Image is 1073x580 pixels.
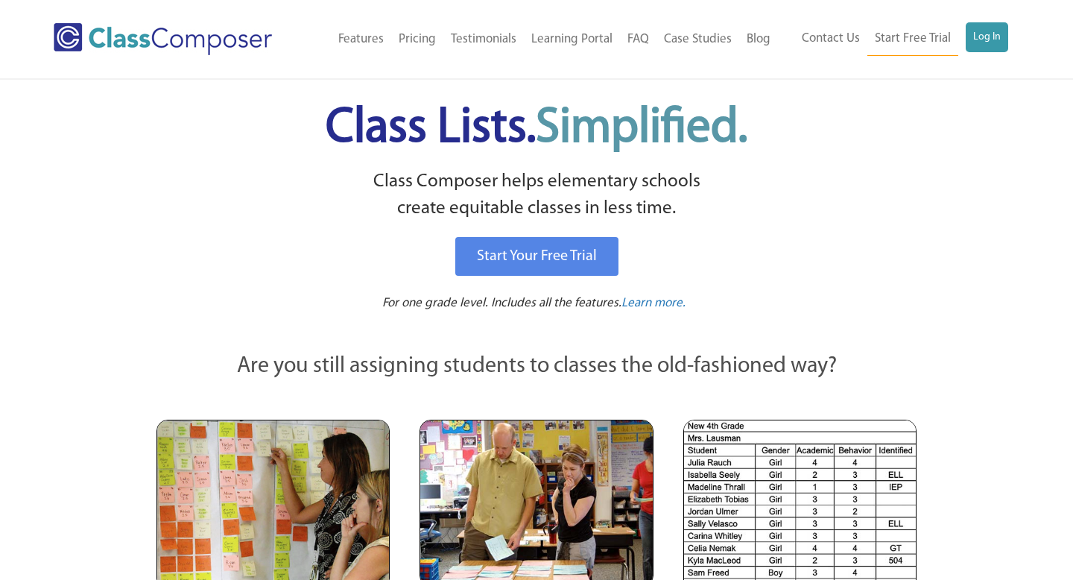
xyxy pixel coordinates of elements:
[382,297,621,309] span: For one grade level. Includes all the features.
[477,249,597,264] span: Start Your Free Trial
[656,23,739,56] a: Case Studies
[621,294,686,313] a: Learn more.
[620,23,656,56] a: FAQ
[778,22,1008,56] nav: Header Menu
[54,23,272,55] img: Class Composer
[966,22,1008,52] a: Log In
[391,23,443,56] a: Pricing
[524,23,620,56] a: Learning Portal
[154,168,919,223] p: Class Composer helps elementary schools create equitable classes in less time.
[867,22,958,56] a: Start Free Trial
[306,23,778,56] nav: Header Menu
[455,237,618,276] a: Start Your Free Trial
[326,104,747,153] span: Class Lists.
[443,23,524,56] a: Testimonials
[621,297,686,309] span: Learn more.
[331,23,391,56] a: Features
[794,22,867,55] a: Contact Us
[156,350,917,383] p: Are you still assigning students to classes the old-fashioned way?
[536,104,747,153] span: Simplified.
[739,23,778,56] a: Blog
